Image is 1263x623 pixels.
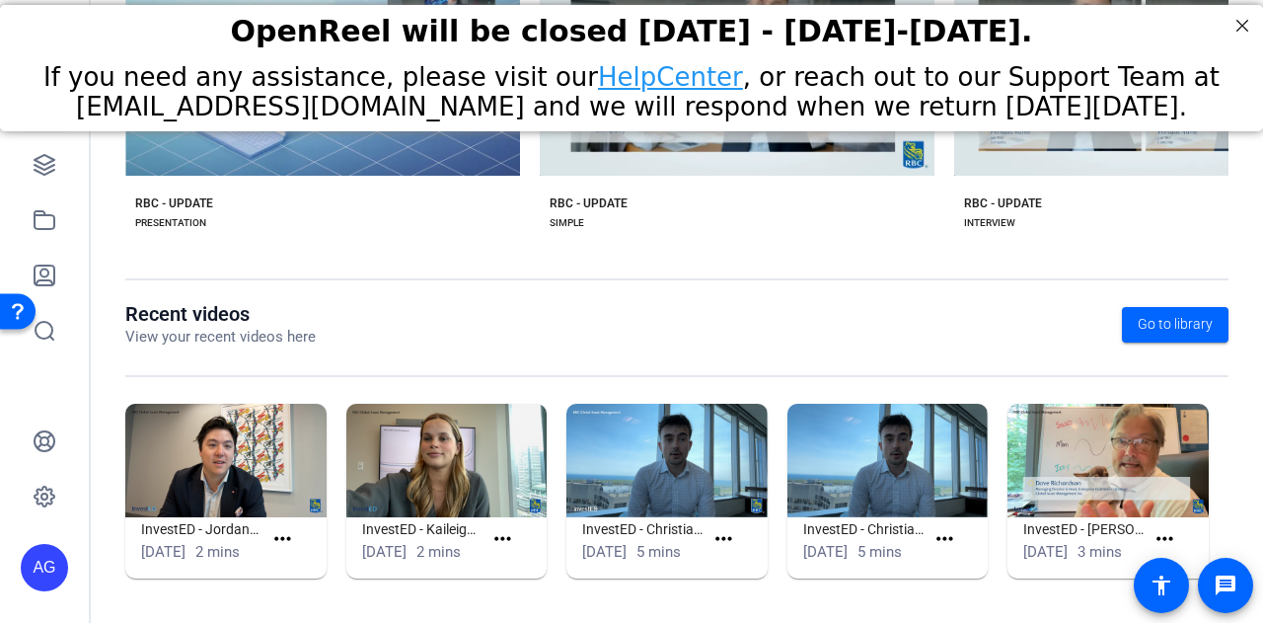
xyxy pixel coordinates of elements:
[711,527,736,552] mat-icon: more_horiz
[125,326,316,349] p: View your recent videos here
[803,543,848,561] span: [DATE]
[964,195,1042,211] div: RBC - UPDATE
[195,543,240,561] span: 2 mins
[1023,543,1068,561] span: [DATE]
[566,404,768,517] img: InvestED - Christian - What’s behind Canada’s housing slowdown? - Copy
[1150,574,1173,597] mat-icon: accessibility
[803,517,925,541] h1: InvestED - Christian - ?? - June recording
[125,302,316,326] h1: Recent videos
[1023,517,1145,541] h1: InvestED - [PERSON_NAME] [DATE] The power of investing in yourself - Copy
[598,57,743,87] a: HelpCenter
[490,527,515,552] mat-icon: more_horiz
[43,57,1220,117] span: If you need any assistance, please visit our , or reach out to our Support Team at [EMAIL_ADDRESS...
[582,543,627,561] span: [DATE]
[1138,314,1213,335] span: Go to library
[362,543,407,561] span: [DATE]
[21,544,68,591] div: AG
[582,517,704,541] h1: InvestED - Christian - What’s behind Canada’s housing slowdown? - Copy
[141,543,186,561] span: [DATE]
[1214,574,1237,597] mat-icon: message
[550,215,584,231] div: SIMPLE
[25,9,1238,43] div: OpenReel will be closed [DATE] - [DATE]-[DATE].
[1152,527,1177,552] mat-icon: more_horiz
[135,195,213,211] div: RBC - UPDATE
[636,543,681,561] span: 5 mins
[932,527,957,552] mat-icon: more_horiz
[1007,404,1209,517] img: InvestED - Dave June 18 The power of investing in yourself - Copy
[135,215,206,231] div: PRESENTATION
[787,404,989,517] img: InvestED - Christian - ?? - June recording
[964,215,1015,231] div: INTERVIEW
[416,543,461,561] span: 2 mins
[1077,543,1122,561] span: 3 mins
[1122,307,1228,343] a: Go to library
[270,527,295,552] mat-icon: more_horiz
[346,404,548,517] img: InvestED - Kaileigh - July 30 - Risks associated with bonds
[550,195,628,211] div: RBC - UPDATE
[362,517,483,541] h1: InvestED - Kaileigh - [DATE] - Risks associated with bonds
[125,404,327,517] img: InvestED - Jordan- Aug 8 2025 - Market volatility: Flaw or feature
[141,517,262,541] h1: InvestED - Jordan- [DATE] - Market volatility: Flaw or feature
[857,543,902,561] span: 5 mins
